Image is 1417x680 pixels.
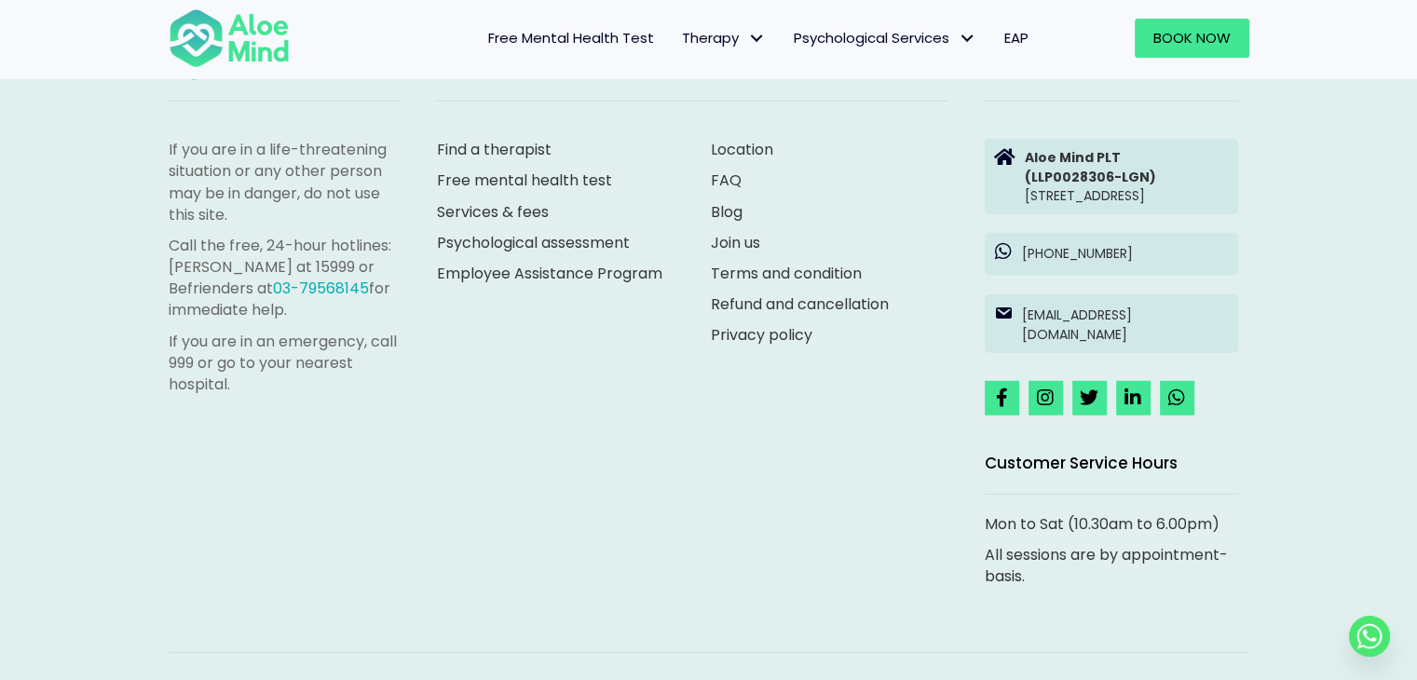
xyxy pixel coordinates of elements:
p: Mon to Sat (10.30am to 6.00pm) [985,513,1238,535]
a: Services & fees [437,201,549,223]
span: Psychological Services [794,28,976,48]
a: Refund and cancellation [711,293,889,315]
a: Terms and condition [711,263,862,284]
span: Therapy: submenu [743,25,770,52]
a: [EMAIL_ADDRESS][DOMAIN_NAME] [985,294,1238,353]
a: Privacy policy [711,324,812,346]
strong: Aloe Mind PLT [1025,148,1121,167]
a: [PHONE_NUMBER] [985,233,1238,276]
a: Location [711,139,773,160]
a: Whatsapp [1349,616,1390,657]
p: [EMAIL_ADDRESS][DOMAIN_NAME] [1022,306,1229,344]
span: Psychological Services: submenu [954,25,981,52]
p: Call the free, 24-hour hotlines: [PERSON_NAME] at 15999 or Befrienders at for immediate help. [169,235,400,321]
p: If you are in an emergency, call 999 or go to your nearest hospital. [169,331,400,396]
a: TherapyTherapy: submenu [668,19,780,58]
a: Psychological ServicesPsychological Services: submenu [780,19,990,58]
a: Free Mental Health Test [474,19,668,58]
a: Psychological assessment [437,232,630,253]
p: If you are in a life-threatening situation or any other person may be in danger, do not use this ... [169,139,400,225]
span: EAP [1004,28,1029,48]
a: EAP [990,19,1042,58]
a: Blog [711,201,743,223]
a: Join us [711,232,760,253]
span: Book Now [1153,28,1231,48]
a: Book Now [1135,19,1249,58]
p: [STREET_ADDRESS] [1025,148,1229,205]
span: Therapy [682,28,766,48]
strong: (LLP0028306-LGN) [1025,168,1156,186]
span: Free Mental Health Test [488,28,654,48]
a: 03-79568145 [273,278,369,299]
img: Aloe mind Logo [169,7,290,69]
a: Free mental health test [437,170,612,191]
a: FAQ [711,170,742,191]
p: [PHONE_NUMBER] [1022,244,1229,263]
span: Customer Service Hours [985,452,1178,474]
a: Aloe Mind PLT(LLP0028306-LGN)[STREET_ADDRESS] [985,139,1238,214]
a: Employee Assistance Program [437,263,662,284]
a: Find a therapist [437,139,552,160]
nav: Menu [314,19,1042,58]
p: All sessions are by appointment-basis. [985,544,1238,587]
